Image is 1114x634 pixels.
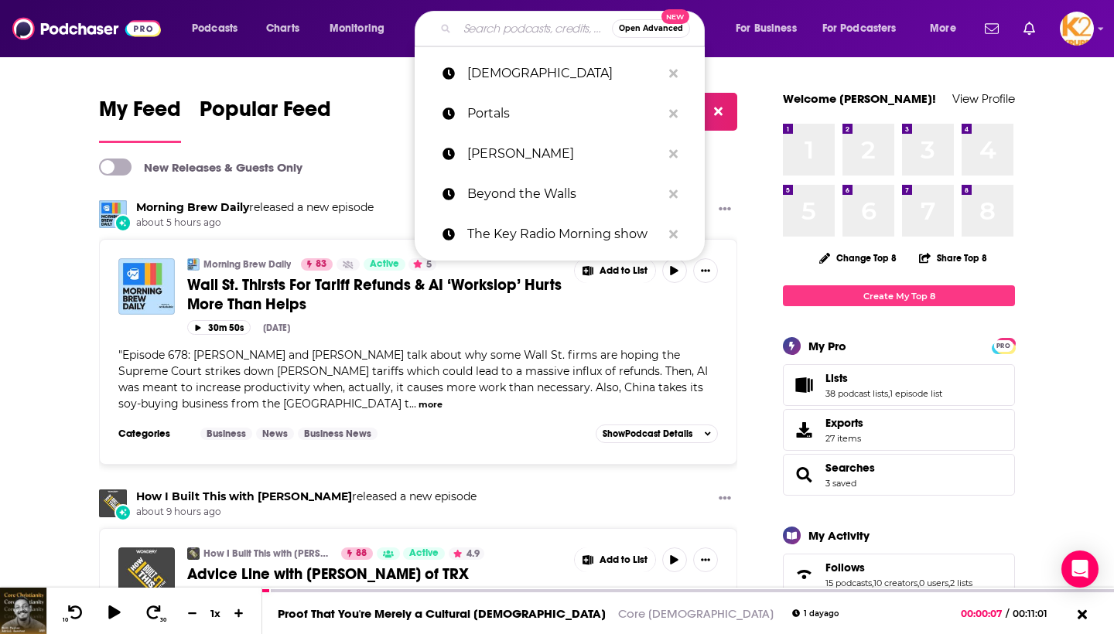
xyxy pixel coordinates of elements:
a: 38 podcast lists [825,388,888,399]
button: 30 [140,604,169,623]
a: The Key Radio Morning show [415,214,705,254]
button: Show More Button [693,258,718,283]
a: Popular Feed [200,96,331,143]
a: [DEMOGRAPHIC_DATA] [415,53,705,94]
span: Add to List [600,554,648,566]
a: Advice Line with Randy Hetrick of TRX [118,547,175,604]
span: 00:11:01 [1009,608,1063,619]
p: christianity [467,53,661,94]
a: Business News [298,428,378,440]
img: Wall St. Thirsts For Tariff Refunds & AI ‘Workslop’ Hurts More Than Helps [118,258,175,315]
span: Exports [788,419,819,441]
img: Morning Brew Daily [99,200,127,228]
a: 83 [301,258,333,271]
span: Follows [825,561,865,574]
img: How I Built This with Guy Raz [187,547,200,560]
button: 5 [408,258,436,271]
a: 3 saved [825,478,856,489]
span: , [888,388,890,399]
span: Add to List [600,265,648,277]
span: " [118,348,708,411]
a: View Profile [952,91,1015,106]
a: New Releases & Guests Only [99,158,302,176]
a: Charts [256,16,309,41]
a: Create My Top 8 [783,285,1015,306]
a: 15 podcasts [825,578,872,588]
a: Searches [825,461,875,475]
span: 10 [63,617,68,623]
span: For Podcasters [822,18,897,39]
a: Lists [788,374,819,396]
a: Wall St. Thirsts For Tariff Refunds & AI ‘Workslop’ Hurts More Than Helps [187,275,563,314]
span: Monitoring [330,18,384,39]
span: Wall St. Thirsts For Tariff Refunds & AI ‘Workslop’ Hurts More Than Helps [187,275,562,314]
span: about 9 hours ago [136,506,477,519]
a: Proof That You're Merely a Cultural [DEMOGRAPHIC_DATA] [278,606,606,621]
span: / [1006,608,1009,619]
h3: Categories [118,428,188,440]
span: Open Advanced [619,25,683,32]
h3: released a new episode [136,489,477,504]
span: Searches [783,454,1015,496]
span: Advice Line with [PERSON_NAME] of TRX [187,564,469,584]
button: 10 [60,604,89,623]
a: 2 lists [950,578,972,588]
a: 88 [341,547,373,560]
a: Beyond the Walls [415,174,705,214]
span: Podcasts [192,18,237,39]
span: 88 [356,546,367,561]
img: Morning Brew Daily [187,258,200,271]
a: Lists [825,371,942,385]
a: Active [364,258,405,271]
span: , [918,578,919,588]
div: Search podcasts, credits, & more... [429,11,719,46]
button: Show profile menu [1060,12,1094,46]
button: ShowPodcast Details [596,424,718,443]
span: Lists [783,364,1015,406]
p: Beyond the Walls [467,174,661,214]
span: New [661,9,689,24]
button: Share Top 8 [918,243,988,273]
span: Lists [825,371,848,385]
a: 1 episode list [890,388,942,399]
div: New Episode [114,214,132,231]
button: Change Top 8 [810,248,906,268]
span: Exports [825,416,863,430]
button: 30m 50s [187,320,251,335]
a: Show notifications dropdown [979,15,1005,42]
a: Podchaser - Follow, Share and Rate Podcasts [12,14,161,43]
button: open menu [725,16,816,41]
button: open menu [812,16,919,41]
button: more [419,398,443,411]
a: Welcome [PERSON_NAME]! [783,91,936,106]
a: Searches [788,464,819,486]
button: open menu [181,16,258,41]
a: Active [403,547,445,560]
span: 27 items [825,433,863,444]
a: [PERSON_NAME] [415,134,705,174]
a: Follows [825,561,972,574]
div: My Activity [808,528,870,543]
div: My Pro [808,339,846,353]
a: Advice Line with [PERSON_NAME] of TRX [187,564,563,584]
a: Exports [783,409,1015,451]
a: How I Built This with Guy Raz [99,489,127,517]
span: Charts [266,18,299,39]
span: For Business [736,18,797,39]
img: User Profile [1060,12,1094,46]
button: open menu [919,16,976,41]
span: Active [409,546,439,561]
a: Core [DEMOGRAPHIC_DATA] [618,606,774,621]
button: Open AdvancedNew [612,19,690,38]
div: [DATE] [263,322,290,333]
p: Portals [467,94,661,134]
span: More [930,18,956,39]
span: Show Podcast Details [603,428,692,439]
a: How I Built This with Guy Raz [136,489,352,503]
span: Episode 678: [PERSON_NAME] and [PERSON_NAME] talk about why some Wall St. firms are hoping the Su... [118,348,708,411]
span: 00:00:07 [961,608,1006,619]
